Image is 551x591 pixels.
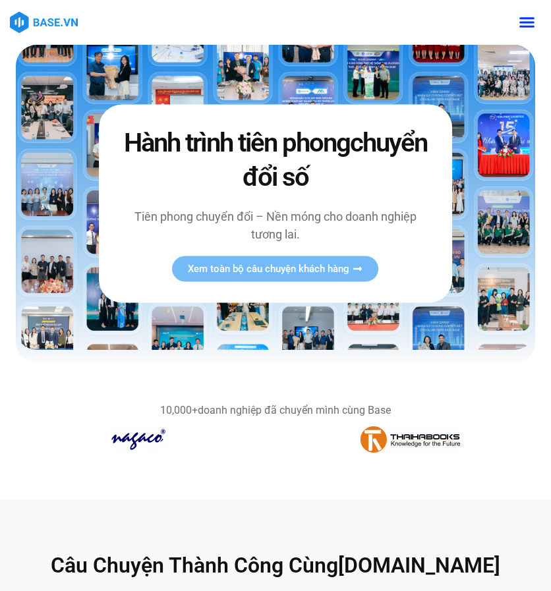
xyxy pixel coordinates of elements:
a: Xem toàn bộ câu chuyện khách hàng [172,256,378,282]
div: Menu Toggle [514,10,539,35]
div: 1 / 14 [16,426,266,457]
div: doanh nghiệp đã chuyển mình cùng Base [16,405,535,416]
span: Xem toàn bộ câu chuyện khách hàng [188,264,349,274]
span: chuyển đổi số [243,127,427,192]
p: Tiên phong chuyển đổi – Nền móng cho doanh nghiệp tương lai. [120,208,431,243]
h2: Câu Chuyện Thành Công Cùng [10,552,541,580]
img: cbb1f40bc3890410c69c1225b9ca5abedf6dfe38 [111,426,170,453]
b: 10,000+ [160,404,198,416]
h2: Hành trình tiên phong [120,126,431,194]
a: [DOMAIN_NAME] [338,553,500,578]
img: 26d3fbefba872d1ea8e3fcaaf5bbce22c927fef5 [361,426,460,453]
div: Băng chuyền hình ảnh [16,426,535,457]
div: 2 / 14 [285,426,535,457]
